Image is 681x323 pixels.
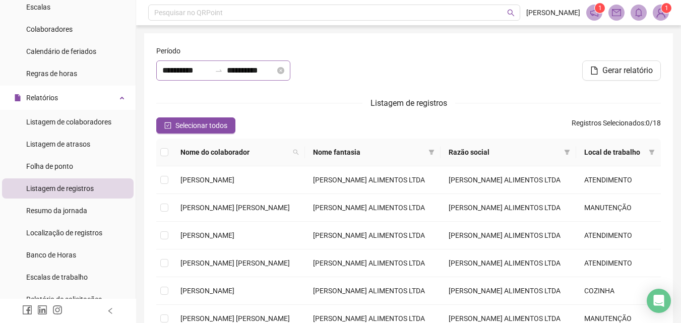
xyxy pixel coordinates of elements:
[582,60,661,81] button: Gerar relatório
[572,119,644,127] span: Registros Selecionados
[164,122,171,129] span: check-square
[665,5,668,12] span: 1
[180,231,234,239] span: [PERSON_NAME]
[26,229,102,237] span: Localização de registros
[26,3,50,11] span: Escalas
[293,149,299,155] span: search
[661,3,671,13] sup: Atualize o seu contato no menu Meus Dados
[26,70,77,78] span: Regras de horas
[305,277,441,305] td: [PERSON_NAME] ALIMENTOS LTDA
[562,145,572,160] span: filter
[180,314,290,322] span: [PERSON_NAME] [PERSON_NAME]
[441,194,576,222] td: [PERSON_NAME] ALIMENTOS LTDA
[107,307,114,314] span: left
[26,94,58,102] span: Relatórios
[426,145,437,160] span: filter
[22,305,32,315] span: facebook
[428,149,435,155] span: filter
[26,251,76,259] span: Banco de Horas
[576,166,661,194] td: ATENDIMENTO
[180,204,290,212] span: [PERSON_NAME] [PERSON_NAME]
[584,147,645,158] span: Local de trabalho
[180,287,234,295] span: [PERSON_NAME]
[564,149,570,155] span: filter
[576,277,661,305] td: COZINHA
[14,94,21,101] span: file
[590,67,598,75] span: file
[449,147,560,158] span: Razão social
[26,140,90,148] span: Listagem de atrasos
[576,194,661,222] td: MANUTENÇÃO
[598,5,602,12] span: 1
[313,147,424,158] span: Nome fantasia
[291,145,301,160] span: search
[305,166,441,194] td: [PERSON_NAME] ALIMENTOS LTDA
[576,249,661,277] td: ATENDIMENTO
[305,194,441,222] td: [PERSON_NAME] ALIMENTOS LTDA
[26,295,102,303] span: Relatório de solicitações
[370,98,447,108] span: Listagem de registros
[572,117,661,134] span: : 0 / 18
[612,8,621,17] span: mail
[215,67,223,75] span: swap-right
[277,67,284,74] span: close-circle
[37,305,47,315] span: linkedin
[52,305,63,315] span: instagram
[26,162,73,170] span: Folha de ponto
[441,166,576,194] td: [PERSON_NAME] ALIMENTOS LTDA
[26,184,94,192] span: Listagem de registros
[441,222,576,249] td: [PERSON_NAME] ALIMENTOS LTDA
[305,249,441,277] td: [PERSON_NAME] ALIMENTOS LTDA
[26,47,96,55] span: Calendário de feriados
[595,3,605,13] sup: 1
[180,176,234,184] span: [PERSON_NAME]
[26,118,111,126] span: Listagem de colaboradores
[305,222,441,249] td: [PERSON_NAME] ALIMENTOS LTDA
[175,120,227,131] span: Selecionar todos
[180,147,289,158] span: Nome do colaborador
[441,277,576,305] td: [PERSON_NAME] ALIMENTOS LTDA
[180,259,290,267] span: [PERSON_NAME] [PERSON_NAME]
[576,222,661,249] td: ATENDIMENTO
[649,149,655,155] span: filter
[26,273,88,281] span: Escalas de trabalho
[26,207,87,215] span: Resumo da jornada
[647,289,671,313] div: Open Intercom Messenger
[634,8,643,17] span: bell
[653,5,668,20] img: 85090
[26,25,73,33] span: Colaboradores
[526,7,580,18] span: [PERSON_NAME]
[602,64,653,77] span: Gerar relatório
[647,145,657,160] span: filter
[441,249,576,277] td: [PERSON_NAME] ALIMENTOS LTDA
[156,45,180,56] span: Período
[215,67,223,75] span: to
[507,9,515,17] span: search
[156,117,235,134] button: Selecionar todos
[590,8,599,17] span: notification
